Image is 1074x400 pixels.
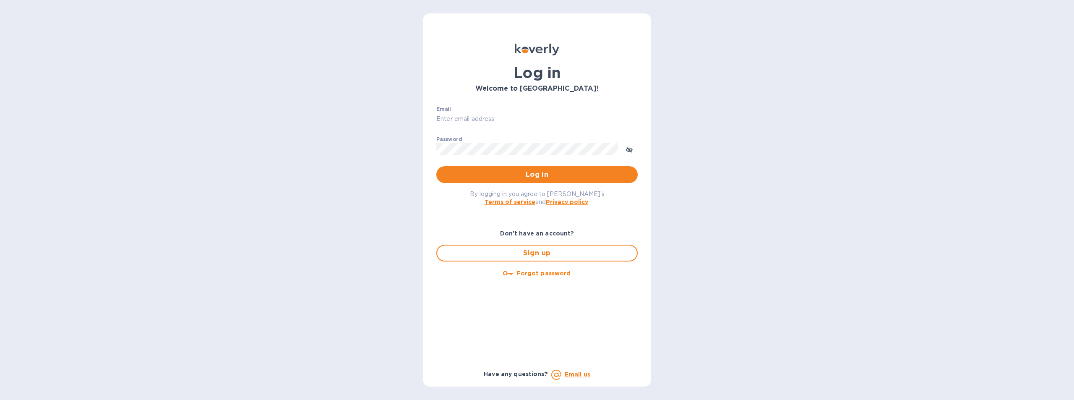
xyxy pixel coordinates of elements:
[436,245,638,261] button: Sign up
[436,113,638,125] input: Enter email address
[443,170,631,180] span: Log in
[546,199,588,205] a: Privacy policy
[484,371,548,377] b: Have any questions?
[436,137,462,142] label: Password
[500,230,574,237] b: Don't have an account?
[436,85,638,93] h3: Welcome to [GEOGRAPHIC_DATA]!
[436,166,638,183] button: Log in
[621,141,638,157] button: toggle password visibility
[516,270,571,277] u: Forgot password
[470,191,605,205] span: By logging in you agree to [PERSON_NAME]'s and .
[515,44,559,55] img: Koverly
[565,371,590,378] a: Email us
[436,107,451,112] label: Email
[485,199,535,205] a: Terms of service
[436,64,638,81] h1: Log in
[444,248,630,258] span: Sign up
